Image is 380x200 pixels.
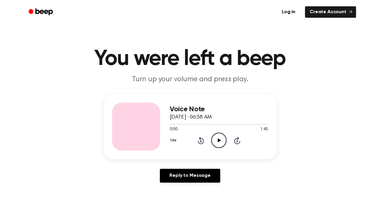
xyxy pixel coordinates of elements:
p: Turn up your volume and press play. [75,75,306,85]
span: 0:00 [170,126,178,133]
h1: You were left a beep [36,48,344,70]
button: 1.0x [170,135,179,146]
h3: Voice Note [170,105,268,113]
a: Beep [24,6,58,18]
a: Log in [276,5,301,19]
a: Reply to Message [160,169,220,183]
span: 1:45 [260,126,268,133]
span: [DATE] · 06:58 AM [170,115,212,120]
a: Create Account [305,6,356,18]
